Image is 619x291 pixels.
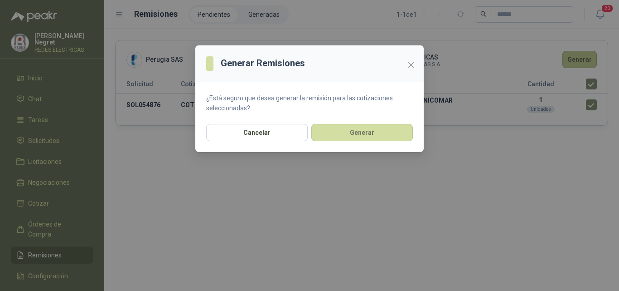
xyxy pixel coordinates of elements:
span: close [407,61,415,69]
button: Close [404,58,418,72]
h3: Generar Remisiones [221,56,305,70]
button: Generar [311,124,413,141]
button: Cancelar [206,124,308,141]
p: ¿Está seguro que desea generar la remisión para las cotizaciones seleccionadas? [206,93,413,113]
